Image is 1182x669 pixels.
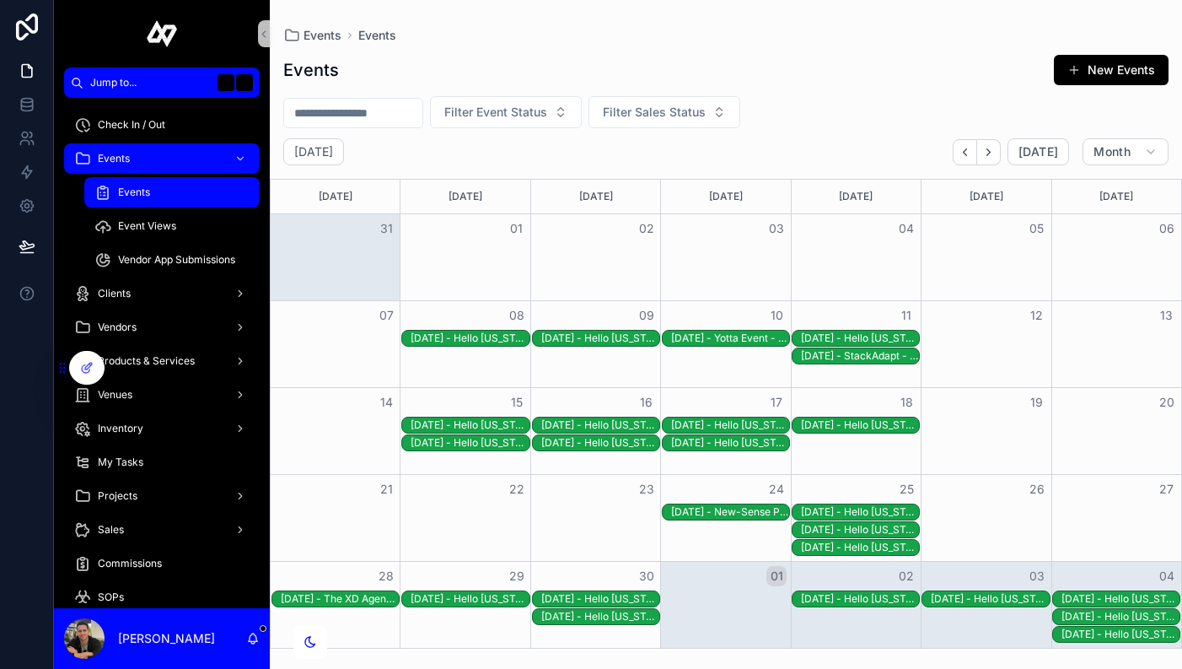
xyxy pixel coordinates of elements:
div: [DATE] - Hello [US_STATE] - [GEOGRAPHIC_DATA] - [GEOGRAPHIC_DATA] Marriott - recrpc24z5g8nbVFK [801,332,919,345]
div: 9/9/2025 - Hello Florida - Orlando - Sapphire Falls Resort - recg29L25X0FqklfR [541,331,659,346]
button: Back [953,139,977,165]
div: scrollable content [54,98,270,608]
span: Month [1093,144,1131,159]
button: 10 [766,305,787,326]
div: 9/15/2025 - Hello Florida - Orlando - JW Marriott Orlando Grande Lakes - recSXh2RQzUXHxnAr [411,418,529,433]
div: [DATE] - Hello [US_STATE] - [GEOGRAPHIC_DATA] - Signia by [PERSON_NAME] [PERSON_NAME] Creek - rec... [411,592,529,606]
span: Projects [98,489,137,503]
button: 25 [896,479,916,499]
div: 9/18/2025 - Hello Florida - Orlando - JW Marriott Orlando Grande Lakes - recZ4WA9oZb9QXzBZ [801,418,919,433]
button: Next [977,139,1001,165]
div: [DATE] [794,180,918,213]
div: [DATE] [273,180,397,213]
button: 12 [1027,305,1047,326]
button: 04 [1157,566,1177,586]
button: 09 [637,305,657,326]
a: Commissions [64,548,260,579]
button: 30 [637,566,657,586]
button: 24 [766,479,787,499]
span: Filter Event Status [444,104,547,121]
div: [DATE] [403,180,527,213]
div: [DATE] - StackAdapt - National - Caribe Royale - rec2wpbq8lC1Cci4I [801,349,919,363]
div: [DATE] - Hello [US_STATE] - [GEOGRAPHIC_DATA] - [GEOGRAPHIC_DATA] Marriott - [GEOGRAPHIC_DATA] [931,592,1049,606]
button: 14 [376,392,396,413]
div: [DATE] - Hello [US_STATE] - [GEOGRAPHIC_DATA][PERSON_NAME][GEOGRAPHIC_DATA] - recCkFEgA3deMLZT1 [671,436,789,450]
div: [DATE] [1055,180,1179,213]
span: [DATE] [1018,144,1058,159]
button: Select Button [588,96,740,128]
h1: Events [283,58,339,82]
span: Events [118,186,150,199]
button: 03 [766,219,787,239]
button: Jump to...K [64,67,260,98]
button: 01 [766,566,787,586]
button: 19 [1027,392,1047,413]
div: 9/25/2025 - Hello Florida - Orlando - Rosen Shingle Creek - recJo8WD3OxJoTliE [801,540,919,555]
button: 06 [1157,219,1177,239]
div: 9/17/2025 - Hello Florida - Orlando - JW Marriott Orlando Grande Lakes - recCkFEgA3deMLZT1 [671,435,789,450]
div: 9/28/2025 - The XD Agency - National - The Venetian Expo Hall - rechjpYA7yNGMAKTg [281,591,399,607]
button: 02 [637,219,657,239]
a: Sales [64,515,260,545]
a: Events [84,177,260,208]
div: [DATE] - Hello [US_STATE] - [GEOGRAPHIC_DATA] - [GEOGRAPHIC_DATA] Champions Gate - recv0dkA4s2bP6l4b [801,505,919,519]
span: SOPs [98,591,124,604]
div: 9/24/2025 - New-Sense Productions - Orlando - - recuLrWx1f0tiW6Tt [671,504,789,520]
div: [DATE] - Hello [US_STATE] - [GEOGRAPHIC_DATA][PERSON_NAME][GEOGRAPHIC_DATA] - recw1OxC4R5J0FpEt [1061,628,1179,641]
h2: [DATE] [294,143,333,160]
button: New Events [1054,55,1169,85]
a: Vendor App Submissions [84,245,260,275]
div: [DATE] - Hello [US_STATE] - [GEOGRAPHIC_DATA][PERSON_NAME][GEOGRAPHIC_DATA] - recBvCGdxBoRxWqqf [541,610,659,623]
a: Products & Services [64,346,260,376]
div: [DATE] - Hello [US_STATE] - [GEOGRAPHIC_DATA][PERSON_NAME][GEOGRAPHIC_DATA] - recZ4WA9oZb9QXzBZ [801,418,919,432]
button: 18 [896,392,916,413]
div: [DATE] - Hello [US_STATE] - [GEOGRAPHIC_DATA][PERSON_NAME][GEOGRAPHIC_DATA] - recSXh2RQzUXHxnAr [411,418,529,432]
span: Inventory [98,422,143,435]
span: Sales [98,523,124,537]
button: Select Button [430,96,582,128]
button: 08 [507,305,527,326]
a: Event Views [84,211,260,241]
div: [DATE] - The XD Agency - National - The Venetian Expo Hall - rechjpYA7yNGMAKTg [281,592,399,606]
div: [DATE] - Hello [US_STATE] - [GEOGRAPHIC_DATA][PERSON_NAME][GEOGRAPHIC_DATA] - rec7iIMuL0xMGVYRd [541,592,659,606]
div: 9/11/2025 - Hello Florida - Orlando - Orlando World Center Marriott - recrpc24z5g8nbVFK [801,331,919,346]
a: Events [358,27,396,44]
button: 28 [376,566,396,586]
div: [DATE] [924,180,1048,213]
div: 9/10/2025 - Yotta Event - National - MGM Grand - reczwLxecmzJ4WjEQ [671,331,789,346]
button: 26 [1027,479,1047,499]
button: 27 [1157,479,1177,499]
div: [DATE] - Hello [US_STATE] - [GEOGRAPHIC_DATA][PERSON_NAME] [GEOGRAPHIC_DATA] - recJo8WD3OxJoTliE [801,541,919,554]
button: 15 [507,392,527,413]
button: 22 [507,479,527,499]
div: 10/4/2025 - Hello Florida - Orlando - Gaylord Palms Resort and Convention Center - recw1OxC4R5J0FpEt [1061,627,1179,642]
div: Month View [270,179,1182,649]
div: [DATE] - Hello [US_STATE] - [GEOGRAPHIC_DATA][PERSON_NAME][GEOGRAPHIC_DATA] [GEOGRAPHIC_DATA] - [... [541,418,659,432]
span: Clients [98,287,131,300]
div: [DATE] - Yotta Event - National - MGM Grand - reczwLxecmzJ4WjEQ [671,332,789,345]
div: [DATE] [534,180,658,213]
a: Check In / Out [64,110,260,140]
div: [DATE] - Hello [US_STATE] - [GEOGRAPHIC_DATA][PERSON_NAME][GEOGRAPHIC_DATA] - recOJkBB9OqBRifEw [801,523,919,537]
div: [DATE] [664,180,787,213]
div: 10/4/2025 - Hello Florida - Orlando - Gaylord Palms Resort and Convention Center - recYtiuuIK571f7DU [1061,609,1179,624]
div: [DATE] - Hello [US_STATE] - [GEOGRAPHIC_DATA] - Signia by [PERSON_NAME][GEOGRAPHIC_DATA][PERSON_N... [411,436,529,450]
span: Vendors [98,321,137,334]
span: Event Views [118,219,176,233]
span: Events [304,27,341,44]
button: 31 [376,219,396,239]
div: [DATE] - Hello [US_STATE] - [GEOGRAPHIC_DATA][PERSON_NAME][GEOGRAPHIC_DATA] - recYtiuuIK571f7DU [1061,610,1179,623]
div: [DATE] - Hello [US_STATE] - [GEOGRAPHIC_DATA][PERSON_NAME][GEOGRAPHIC_DATA][PERSON_NAME] - recaZ9... [541,436,659,450]
div: 9/16/2025 - Hello Florida - Orlando - JW Marriott Orlando Grande Lakes - recagIXWiU1CATmsY [541,418,659,433]
div: 10/2/2025 - Hello Florida - Orlando - Hyatt Regency - Orlando - recOpo6DxcNDLNM4e [801,591,919,607]
a: SOPs [64,582,260,612]
div: [DATE] - Hello [US_STATE] - [GEOGRAPHIC_DATA] - Hyatt Regency - [GEOGRAPHIC_DATA] - recD7AzidpB8Q... [411,332,529,345]
a: Venues [64,380,260,410]
div: 9/25/2025 - Hello Florida - Orlando - Walt Disney World Dolphin Resort - recOJkBB9OqBRifEw [801,522,919,537]
button: 01 [507,219,527,239]
div: [DATE] - New-Sense Productions - Orlando - - recuLrWx1f0tiW6Tt [671,505,789,519]
div: [DATE] - Hello [US_STATE] - [GEOGRAPHIC_DATA][PERSON_NAME][GEOGRAPHIC_DATA] - rec2UYZrulgB4c0BB [1061,592,1179,606]
button: 29 [507,566,527,586]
